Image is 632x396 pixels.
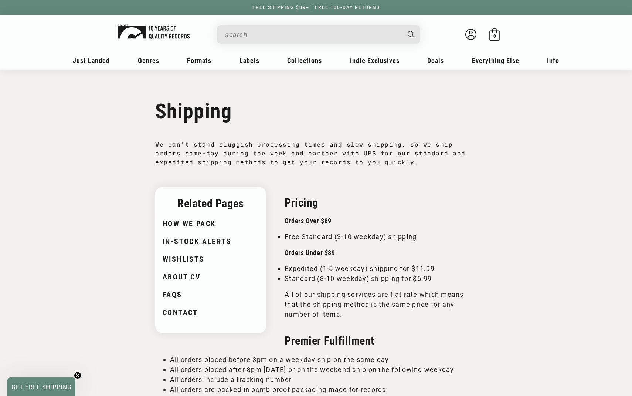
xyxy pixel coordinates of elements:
[225,27,400,42] input: When autocomplete results are available use up and down arrows to review and enter to select
[170,365,477,375] li: All orders placed after 3pm [DATE] or on the weekend ship on the following weekday
[547,57,559,64] span: Info
[217,25,420,44] div: Search
[155,248,477,257] h3: Orders Under $89
[155,196,477,209] h2: Pricing
[7,377,75,396] div: GET FREE SHIPPINGClose teaser
[170,264,477,273] li: Expedited (1-5 weekday) shipping for $11.99
[472,57,519,64] span: Everything Else
[170,273,477,283] li: Standard (3-10 weekday) shipping for $6.99
[245,5,387,10] a: FREE SHIPPING $89+ | FREE 100-DAY RETURNS
[401,25,421,44] button: Search
[155,289,477,319] p: All of our shipping services are flat rate which means that the shipping method is the same price...
[74,372,81,379] button: Close teaser
[170,232,477,242] li: Free Standard (3-10 weekday) shipping
[155,217,477,225] h3: Orders Over $89
[155,187,266,220] button: Related Pages
[163,306,257,317] a: Contact
[155,140,477,167] div: We can’t stand sluggish processing times and slow shipping, so we ship orders same-day during the...
[239,57,259,64] span: Labels
[287,57,322,64] span: Collections
[11,383,72,391] span: GET FREE SHIPPING
[163,235,257,246] a: In-Stock Alerts
[155,99,477,124] h1: Shipping
[73,57,110,64] span: Just Landed
[163,253,257,264] a: Wishlists
[155,334,477,347] h2: Premier Fulfillment
[170,385,477,395] li: All orders are packed in bomb proof packaging made for records
[118,24,190,39] img: Hover Logo
[138,57,159,64] span: Genres
[177,197,244,210] span: Related Pages
[427,57,444,64] span: Deals
[170,375,477,385] li: All orders include a tracking number
[493,33,496,39] span: 0
[163,289,257,299] a: FAQs
[170,355,477,365] li: All orders placed before 3pm on a weekday ship on the same day
[187,57,211,64] span: Formats
[350,57,400,64] span: Indie Exclusives
[163,271,257,281] a: About CV
[163,218,257,228] a: How We Pack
